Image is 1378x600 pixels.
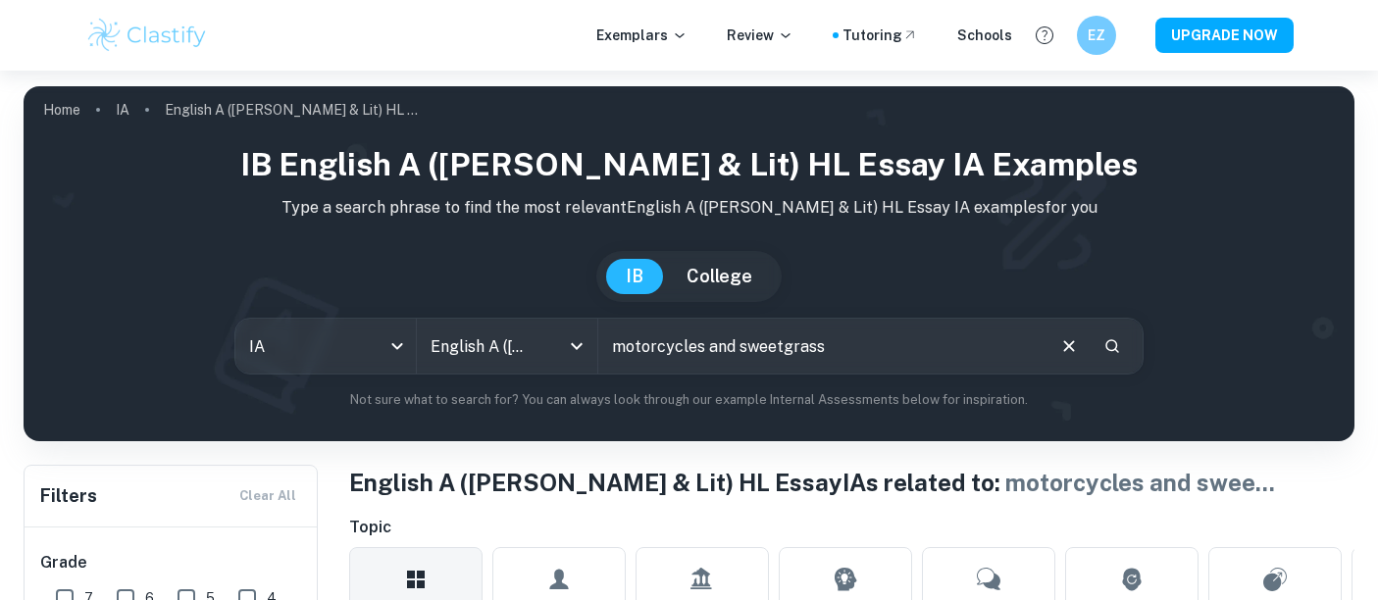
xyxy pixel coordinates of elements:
a: IA [116,96,129,124]
p: Exemplars [596,25,688,46]
h6: EZ [1085,25,1107,46]
a: Tutoring [842,25,918,46]
a: Home [43,96,80,124]
img: Clastify logo [85,16,210,55]
button: College [667,259,772,294]
button: Search [1096,329,1129,363]
button: EZ [1077,16,1116,55]
span: motorcycles and swee ... [1005,469,1275,496]
button: IB [606,259,663,294]
img: profile cover [24,86,1354,441]
h1: IB English A ([PERSON_NAME] & Lit) HL Essay IA examples [39,141,1339,188]
p: Not sure what to search for? You can always look through our example Internal Assessments below f... [39,390,1339,410]
button: Open [563,332,590,360]
div: IA [235,319,416,374]
h1: English A ([PERSON_NAME] & Lit) HL Essay IAs related to: [349,465,1354,500]
p: English A ([PERSON_NAME] & Lit) HL Essay [165,99,420,121]
h6: Grade [40,551,303,575]
button: UPGRADE NOW [1155,18,1294,53]
p: Type a search phrase to find the most relevant English A ([PERSON_NAME] & Lit) HL Essay IA exampl... [39,196,1339,220]
p: Review [727,25,793,46]
h6: Filters [40,482,97,510]
input: E.g. A Doll's House, Sylvia Plath, identity and belonging... [598,319,1043,374]
button: Help and Feedback [1028,19,1061,52]
h6: Topic [349,516,1354,539]
button: Clear [1050,327,1088,365]
a: Schools [957,25,1012,46]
